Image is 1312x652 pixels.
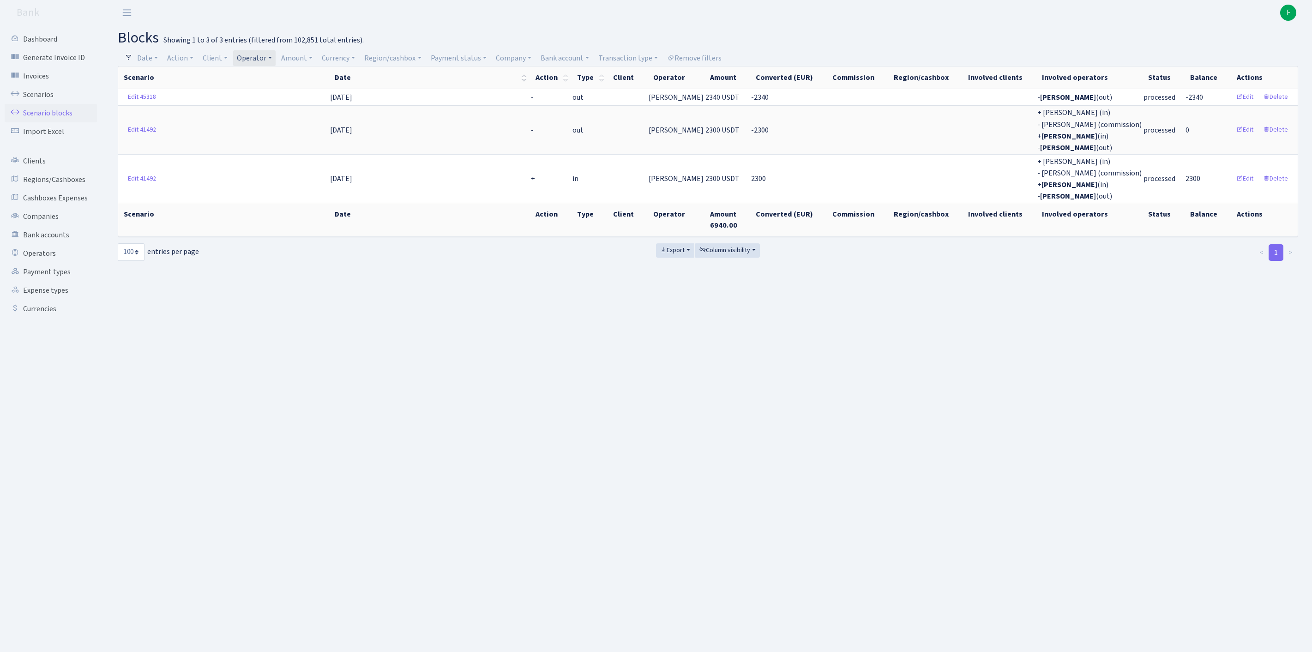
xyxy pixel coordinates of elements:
th: Converted (EUR) [750,203,827,236]
th: Involved clients [963,203,1036,236]
th: Type [572,203,608,236]
span: - [531,92,534,103]
a: Currency [318,50,359,66]
th: Operator [648,66,704,89]
label: entries per page [118,243,199,261]
span: + [PERSON_NAME] (in) - [PERSON_NAME] (commission) + (in) - (out) [1037,157,1142,201]
span: 2300 USDT [705,174,740,184]
div: Showing 1 to 3 of 3 entries (filtered from 102,851 total entries). [163,36,364,45]
a: Payment types [5,263,97,281]
th: Client [608,203,648,236]
th: Region/cashbox [888,66,963,89]
span: blocks [118,27,159,48]
span: [PERSON_NAME] [649,125,704,135]
a: Transaction type [595,50,662,66]
a: Delete [1259,123,1292,137]
span: [DATE] [330,92,352,103]
a: Payment status [427,50,490,66]
a: Edit [1232,123,1258,137]
strong: [PERSON_NAME] [1041,131,1097,141]
th: Balance [1185,203,1231,236]
span: [DATE] [330,125,352,135]
strong: [PERSON_NAME] [1040,191,1096,201]
span: Export [660,246,685,255]
span: - [531,125,534,135]
th: Action [530,203,572,236]
th: Region/cashbox [888,203,963,236]
span: processed [1143,125,1175,135]
a: Operators [5,244,97,263]
a: Invoices [5,67,97,85]
span: -2340 [751,92,769,103]
a: Region/cashbox [361,50,425,66]
a: Dashboard [5,30,97,48]
th: Date : activate to sort column ascending [329,66,530,89]
th: Status [1143,203,1185,236]
th: Scenario [118,203,329,236]
span: - (out) [1037,92,1112,103]
a: Edit [1232,90,1258,104]
a: Bank account [537,50,593,66]
th: Status [1143,66,1185,89]
span: [DATE] [330,174,352,184]
a: Amount [277,50,316,66]
span: processed [1143,92,1175,103]
a: Operator [233,50,276,66]
a: Edit 45318 [124,90,160,104]
th: Involved operators [1036,203,1143,236]
span: out [572,125,584,135]
a: Currencies [5,300,97,318]
th: Commission [827,66,888,89]
span: in [572,174,578,184]
span: 0 [1186,125,1189,135]
span: -2300 [751,125,769,135]
a: Companies [5,207,97,226]
th: Amount 6940.00 [704,203,750,236]
a: Company [492,50,535,66]
span: 2340 USDT [705,92,740,103]
th: Amount [704,66,750,89]
span: out [572,92,584,103]
a: Remove filters [663,50,725,66]
a: Edit 41492 [124,172,160,186]
th: Actions [1231,203,1298,236]
a: Bank accounts [5,226,97,244]
span: [PERSON_NAME] [649,174,704,184]
a: Generate Invoice ID [5,48,97,67]
a: Cashboxes Expenses [5,189,97,207]
a: Scenarios [5,85,97,104]
a: Regions/Cashboxes [5,170,97,189]
span: 2300 [751,174,766,184]
span: [PERSON_NAME] [649,92,704,103]
a: Scenario blocks [5,104,97,122]
span: + [PERSON_NAME] (in) - [PERSON_NAME] (commission) + (in) - (out) [1037,108,1142,153]
span: 2300 USDT [705,125,740,135]
select: entries per page [118,243,144,261]
a: Import Excel [5,122,97,141]
a: Client [199,50,231,66]
button: Toggle navigation [115,5,138,20]
strong: [PERSON_NAME] [1041,180,1097,190]
button: Column visibility [695,243,760,258]
a: Edit [1232,172,1258,186]
th: Commission [827,203,888,236]
th: Involved clients [963,66,1036,89]
a: Edit 41492 [124,123,160,137]
button: Export [656,243,694,258]
a: Delete [1259,172,1292,186]
th: Type : activate to sort column ascending [572,66,608,89]
span: 2300 [1186,174,1200,184]
span: + [531,174,535,184]
a: F [1280,5,1296,21]
a: Clients [5,152,97,170]
span: -2340 [1186,92,1203,103]
th: Balance [1185,66,1231,89]
a: 1 [1269,244,1283,261]
th: Date [329,203,530,236]
a: Delete [1259,90,1292,104]
th: Operator [648,203,704,236]
th: Action : activate to sort column ascending [530,66,572,89]
span: processed [1143,174,1175,184]
a: Action [163,50,197,66]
